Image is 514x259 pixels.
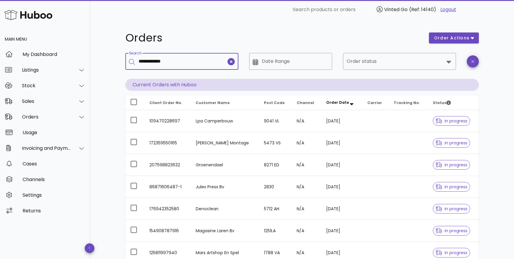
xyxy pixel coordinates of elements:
button: clear icon [228,58,235,65]
td: [PERSON_NAME] Montage [191,132,259,154]
span: in progress [436,207,467,211]
td: [DATE] [321,110,363,132]
td: Magasine Laren Bv [191,220,259,242]
div: Channels [23,177,85,182]
th: Tracking No. [389,96,428,110]
label: Search [129,51,142,56]
td: N/A [292,198,321,220]
td: N/A [292,220,321,242]
th: Order Date: Sorted descending. Activate to remove sorting. [321,96,363,110]
td: N/A [292,154,321,176]
td: 8271 ED [259,154,292,176]
td: 109470228697 [145,110,191,132]
td: 154908787916 [145,220,191,242]
p: Current Orders with Huboo [125,79,479,91]
td: 5712 AH [259,198,292,220]
div: Order status [343,53,456,70]
span: Client Order No. [149,100,182,105]
td: N/A [292,132,321,154]
td: 207598823632 [145,154,191,176]
span: Channel [297,100,314,105]
div: Listings [22,67,71,73]
span: in progress [436,163,467,167]
span: in progress [436,251,467,255]
span: in progress [436,229,467,233]
span: order actions [434,35,470,41]
span: in progress [436,119,467,123]
th: Post Code [259,96,292,110]
td: Groenendael [191,154,259,176]
td: N/A [292,110,321,132]
a: Logout [440,6,456,13]
td: 172359550165 [145,132,191,154]
button: order actions [429,32,479,43]
div: Cases [23,161,85,167]
td: 176942352580 [145,198,191,220]
td: 2830 [259,176,292,198]
span: Post Code [264,100,285,105]
span: in progress [436,185,467,189]
td: [DATE] [321,132,363,154]
div: My Dashboard [23,51,85,57]
td: 86871606487-1 [145,176,191,198]
td: N/A [292,176,321,198]
td: [DATE] [321,176,363,198]
td: Lpa Camperbouw [191,110,259,132]
td: 9041 VL [259,110,292,132]
th: Channel [292,96,321,110]
div: Stock [22,83,71,88]
span: Status [433,100,451,105]
span: Order Date [326,100,349,105]
th: Customer Name [191,96,259,110]
td: Denoclean [191,198,259,220]
img: Huboo Logo [4,8,52,21]
span: in progress [436,141,467,145]
div: Invoicing and Payments [22,145,71,151]
div: Sales [22,98,71,104]
td: 1251LA [259,220,292,242]
th: Status [428,96,479,110]
div: Returns [23,208,85,214]
td: 5473 VS [259,132,292,154]
div: Settings [23,192,85,198]
td: [DATE] [321,198,363,220]
div: Orders [22,114,71,120]
span: (Ref: 14140) [409,6,436,13]
th: Client Order No. [145,96,191,110]
div: Usage [23,130,85,135]
span: Carrier [367,100,382,105]
span: Customer Name [196,100,230,105]
td: [DATE] [321,154,363,176]
td: Julex Press Bv [191,176,259,198]
span: Vinted Go [384,6,408,13]
span: Tracking No. [394,100,420,105]
td: [DATE] [321,220,363,242]
th: Carrier [363,96,389,110]
h1: Orders [125,32,422,43]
